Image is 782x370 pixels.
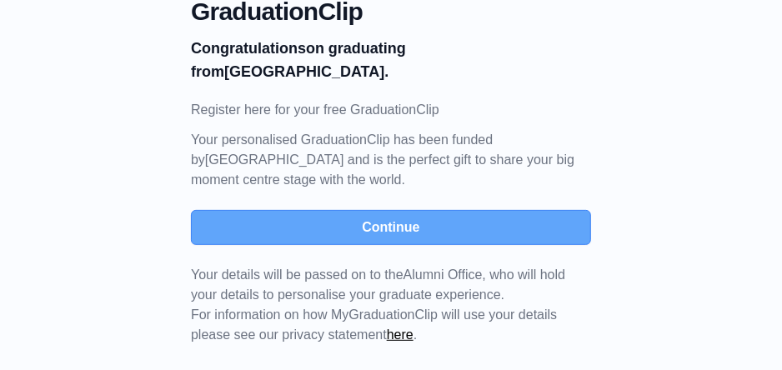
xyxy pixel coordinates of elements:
[191,130,591,190] p: Your personalised GraduationClip has been funded by [GEOGRAPHIC_DATA] and is the perfect gift to ...
[191,210,591,245] button: Continue
[191,267,565,342] span: For information on how MyGraduationClip will use your details please see our privacy statement .
[191,267,565,302] span: Your details will be passed on to the , who will hold your details to personalise your graduate e...
[404,267,483,282] span: Alumni Office
[191,40,306,57] b: Congratulations
[387,327,414,342] a: here
[191,100,591,120] p: Register here for your free GraduationClip
[191,37,591,83] p: on graduating from [GEOGRAPHIC_DATA].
